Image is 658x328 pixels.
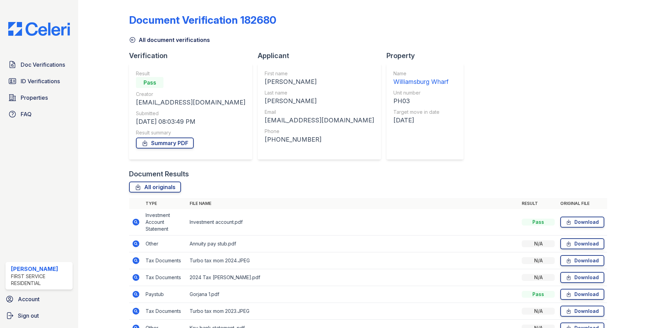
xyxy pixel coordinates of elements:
td: Annuity pay stub.pdf [187,236,519,252]
th: Result [519,198,558,209]
div: First Service Residential [11,273,70,287]
div: Result [136,70,245,77]
div: [PERSON_NAME] [11,265,70,273]
div: Last name [265,89,374,96]
div: [EMAIL_ADDRESS][DOMAIN_NAME] [265,116,374,125]
div: [DATE] 08:03:49 PM [136,117,245,127]
img: CE_Logo_Blue-a8612792a0a2168367f1c8372b55b34899dd931a85d93a1a3d3e32e68fde9ad4.png [3,22,75,36]
a: Summary PDF [136,138,194,149]
a: Download [560,255,604,266]
td: Turbo tax mom 2023.JPEG [187,303,519,320]
a: All document verifications [129,36,210,44]
div: Target move in date [393,109,448,116]
a: Download [560,306,604,317]
td: Tax Documents [143,252,187,269]
div: Pass [522,291,555,298]
div: Verification [129,51,258,61]
td: Investment Account Statement [143,209,187,236]
div: Result summary [136,129,245,136]
td: Turbo tax mom 2024.JPEG [187,252,519,269]
th: File name [187,198,519,209]
div: N/A [522,308,555,315]
div: Phone [265,128,374,135]
div: Document Verification 182680 [129,14,276,26]
div: First name [265,70,374,77]
a: Download [560,272,604,283]
div: Pass [522,219,555,226]
div: Document Results [129,169,189,179]
div: [PERSON_NAME] [265,96,374,106]
a: Sign out [3,309,75,322]
div: [PERSON_NAME] [265,77,374,87]
div: Applicant [258,51,386,61]
iframe: chat widget [629,300,651,321]
div: [PHONE_NUMBER] [265,135,374,144]
a: Properties [6,91,73,105]
div: Unit number [393,89,448,96]
div: [EMAIL_ADDRESS][DOMAIN_NAME] [136,98,245,107]
div: PH03 [393,96,448,106]
div: N/A [522,240,555,247]
div: [DATE] [393,116,448,125]
a: ID Verifications [6,74,73,88]
span: Properties [21,94,48,102]
div: Creator [136,91,245,98]
a: All originals [129,182,181,193]
a: FAQ [6,107,73,121]
th: Type [143,198,187,209]
a: Doc Verifications [6,58,73,72]
td: Tax Documents [143,303,187,320]
span: FAQ [21,110,32,118]
div: Williamsburg Wharf [393,77,448,87]
a: Download [560,238,604,249]
div: N/A [522,274,555,281]
a: Download [560,289,604,300]
span: ID Verifications [21,77,60,85]
span: Sign out [18,311,39,320]
div: Email [265,109,374,116]
td: Gorjana 1.pdf [187,286,519,303]
td: Other [143,236,187,252]
div: Property [386,51,469,61]
a: Account [3,292,75,306]
td: 2024 Tax [PERSON_NAME].pdf [187,269,519,286]
td: Investment account.pdf [187,209,519,236]
a: Name Williamsburg Wharf [393,70,448,87]
th: Original file [558,198,607,209]
div: N/A [522,257,555,264]
span: Account [18,295,40,303]
div: Pass [136,77,163,88]
td: Tax Documents [143,269,187,286]
div: Name [393,70,448,77]
span: Doc Verifications [21,61,65,69]
td: Paystub [143,286,187,303]
div: Submitted [136,110,245,117]
a: Download [560,217,604,228]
